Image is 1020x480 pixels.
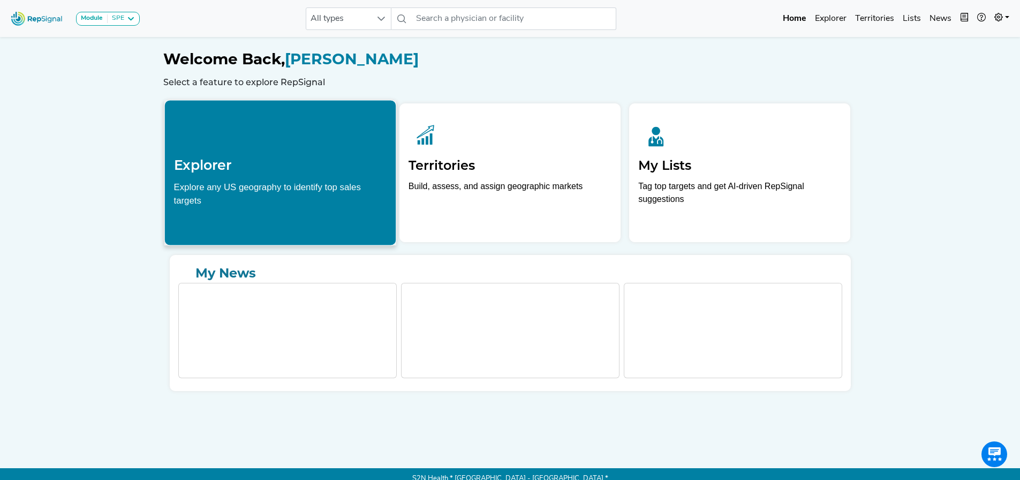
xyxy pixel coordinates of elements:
h2: My Lists [638,158,841,174]
h1: [PERSON_NAME] [163,50,857,69]
strong: Module [81,15,103,21]
a: My ListsTag top targets and get AI-driven RepSignal suggestions [629,103,850,242]
span: All types [306,8,371,29]
h2: Territories [409,158,611,174]
a: Territories [851,8,898,29]
span: Welcome Back, [163,50,285,68]
div: Explore any US geography to identify top sales targets [173,180,387,207]
a: Lists [898,8,925,29]
button: Intel Book [956,8,973,29]
h2: Explorer [173,157,387,173]
a: Explorer [811,8,851,29]
input: Search a physician or facility [412,7,616,30]
p: Build, assess, and assign geographic markets [409,180,611,212]
a: News [925,8,956,29]
a: TerritoriesBuild, assess, and assign geographic markets [399,103,621,242]
button: ModuleSPE [76,12,140,26]
a: ExplorerExplore any US geography to identify top sales targets [164,100,396,245]
div: SPE [108,14,124,23]
p: Tag top targets and get AI-driven RepSignal suggestions [638,180,841,212]
a: Home [779,8,811,29]
h6: Select a feature to explore RepSignal [163,77,857,87]
a: My News [178,264,842,283]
